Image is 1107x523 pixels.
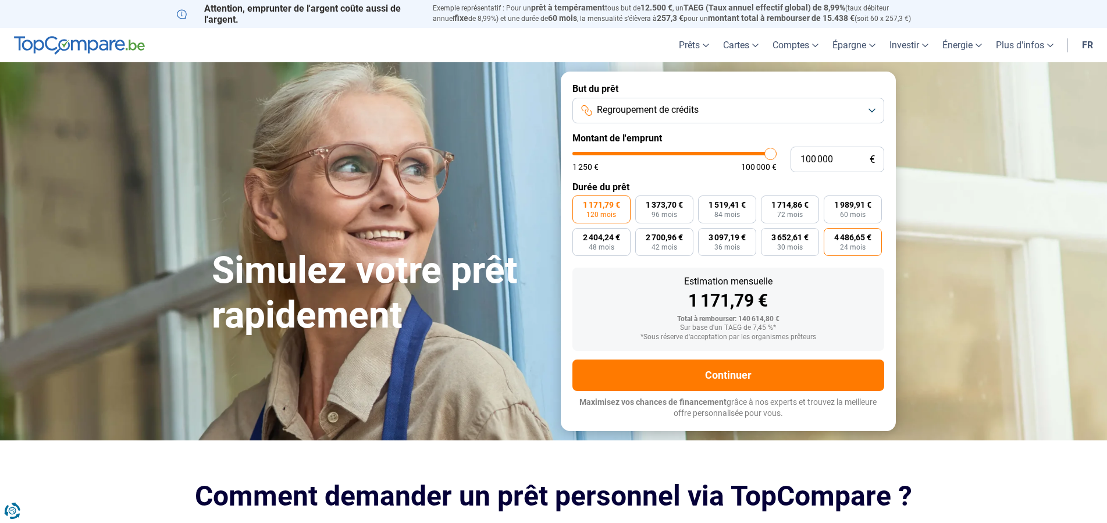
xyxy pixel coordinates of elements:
[640,3,672,12] span: 12.500 €
[652,211,677,218] span: 96 mois
[572,182,884,193] label: Durée du prêt
[212,248,547,338] h1: Simulez votre prêt rapidement
[771,233,809,241] span: 3 652,61 €
[882,28,935,62] a: Investir
[582,324,875,332] div: Sur base d'un TAEG de 7,45 %*
[572,163,599,171] span: 1 250 €
[771,201,809,209] span: 1 714,86 €
[582,292,875,309] div: 1 171,79 €
[572,98,884,123] button: Regroupement de crédits
[716,28,766,62] a: Cartes
[531,3,605,12] span: prêt à tempérament
[766,28,825,62] a: Comptes
[586,211,616,218] span: 120 mois
[657,13,684,23] span: 257,3 €
[582,277,875,286] div: Estimation mensuelle
[572,83,884,94] label: But du prêt
[714,244,740,251] span: 36 mois
[583,201,620,209] span: 1 171,79 €
[652,244,677,251] span: 42 mois
[777,244,803,251] span: 30 mois
[714,211,740,218] span: 84 mois
[572,133,884,144] label: Montant de l'emprunt
[935,28,989,62] a: Énergie
[708,13,855,23] span: montant total à rembourser de 15.438 €
[454,13,468,23] span: fixe
[572,360,884,391] button: Continuer
[777,211,803,218] span: 72 mois
[825,28,882,62] a: Épargne
[177,3,419,25] p: Attention, emprunter de l'argent coûte aussi de l'argent.
[548,13,577,23] span: 60 mois
[14,36,145,55] img: TopCompare
[582,315,875,323] div: Total à rembourser: 140 614,80 €
[840,211,866,218] span: 60 mois
[870,155,875,165] span: €
[582,333,875,341] div: *Sous réserve d'acceptation par les organismes prêteurs
[1075,28,1100,62] a: fr
[672,28,716,62] a: Prêts
[583,233,620,241] span: 2 404,24 €
[589,244,614,251] span: 48 mois
[834,233,871,241] span: 4 486,65 €
[646,233,683,241] span: 2 700,96 €
[741,163,777,171] span: 100 000 €
[989,28,1060,62] a: Plus d'infos
[840,244,866,251] span: 24 mois
[709,201,746,209] span: 1 519,41 €
[177,480,931,512] h2: Comment demander un prêt personnel via TopCompare ?
[646,201,683,209] span: 1 373,70 €
[433,3,931,24] p: Exemple représentatif : Pour un tous but de , un (taux débiteur annuel de 8,99%) et une durée de ...
[684,3,845,12] span: TAEG (Taux annuel effectif global) de 8,99%
[709,233,746,241] span: 3 097,19 €
[572,397,884,419] p: grâce à nos experts et trouvez la meilleure offre personnalisée pour vous.
[579,397,727,407] span: Maximisez vos chances de financement
[597,104,699,116] span: Regroupement de crédits
[834,201,871,209] span: 1 989,91 €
